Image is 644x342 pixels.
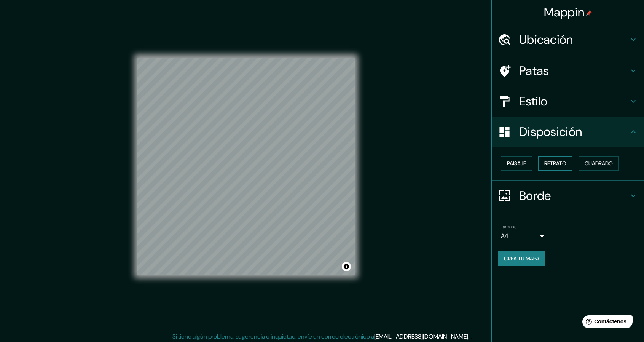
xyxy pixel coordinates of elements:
font: Crea tu mapa [504,255,539,262]
font: Mappin [544,4,585,20]
div: Borde [492,181,644,211]
font: Paisaje [507,160,526,167]
font: Borde [519,188,551,204]
button: Retrato [538,156,572,171]
button: Activar o desactivar atribución [342,262,351,271]
div: Estilo [492,86,644,117]
font: . [468,332,469,340]
font: Ubicación [519,32,573,48]
a: [EMAIL_ADDRESS][DOMAIN_NAME] [374,332,468,340]
div: Disposición [492,117,644,147]
div: Ubicación [492,24,644,55]
div: A4 [501,230,547,242]
font: Estilo [519,93,548,109]
div: Patas [492,56,644,86]
font: Patas [519,63,549,79]
iframe: Lanzador de widgets de ayuda [576,312,636,334]
canvas: Mapa [137,58,355,275]
img: pin-icon.png [586,10,592,16]
font: Tamaño [501,224,516,230]
font: . [470,332,472,340]
font: A4 [501,232,509,240]
font: Disposición [519,124,582,140]
font: . [469,332,470,340]
button: Cuadrado [579,156,619,171]
button: Crea tu mapa [498,251,545,266]
font: Si tiene algún problema, sugerencia o inquietud, envíe un correo electrónico a [172,332,374,340]
font: Cuadrado [585,160,613,167]
button: Paisaje [501,156,532,171]
font: Retrato [544,160,566,167]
